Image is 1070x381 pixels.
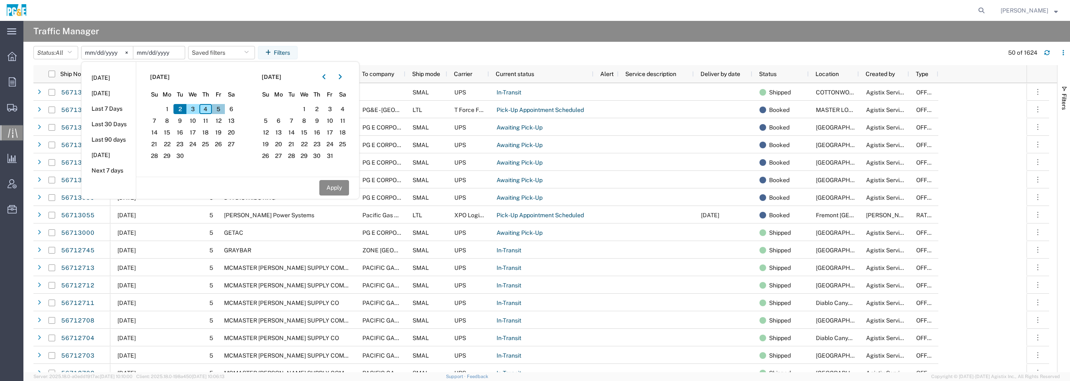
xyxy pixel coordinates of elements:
[454,370,466,376] span: UPS
[496,226,543,240] a: Awaiting Pick-Up
[866,282,909,289] span: Agistix Services
[815,71,839,77] span: Location
[413,107,422,113] span: LTL
[212,104,225,114] span: 5
[454,352,466,359] span: UPS
[816,89,871,96] span: COTTONWOOD SUB
[82,117,136,132] li: Last 30 Days
[61,314,95,328] a: 56712708
[61,104,95,117] a: 56713125
[212,127,225,137] span: 19
[496,349,522,363] a: In-Transit
[56,49,63,56] span: All
[188,46,255,59] button: Saved filters
[336,116,349,126] span: 11
[148,139,161,149] span: 21
[61,191,95,205] a: 56713099
[413,194,429,201] span: SMAL
[61,156,95,170] a: 56713105
[117,352,136,359] span: 09/03/2025
[224,352,360,359] span: MCMASTER CARR SUPPLY COMPANY
[916,89,940,96] span: OFFLINE
[701,212,719,218] span: 09/11/2025
[916,282,940,289] span: OFFLINE
[816,124,997,131] span: San Francisco - Gen Office Complex - 77 Beale
[454,159,466,166] span: UPS
[33,374,132,379] span: Server: 2025.18.0-a0edd1917ac
[446,374,467,379] a: Support
[186,104,199,114] span: 3
[412,71,440,77] span: Ship mode
[362,212,420,218] span: Pacific Gas & Electric
[199,139,212,149] span: 25
[496,86,522,99] a: In-Transit
[916,107,940,113] span: OFFLINE
[285,116,298,126] span: 7
[454,300,466,306] span: UPS
[82,46,133,59] input: Not set
[816,370,997,376] span: San Francisco - Gen Office Complex - 77 Beale
[224,247,251,254] span: GRAYBAR
[866,370,909,376] span: Agistix Services
[224,229,243,236] span: GETAC
[866,317,909,324] span: Agistix Services
[496,209,584,222] a: Pick-Up Appointment Scheduled
[454,229,466,236] span: UPS
[272,116,285,126] span: 6
[769,136,790,154] span: Booked
[496,367,522,380] a: In-Transit
[161,90,174,99] span: Mo
[324,116,336,126] span: 10
[336,139,349,149] span: 25
[336,104,349,114] span: 4
[161,127,174,137] span: 15
[33,21,99,42] h4: Traffic Manager
[192,374,224,379] span: [DATE] 10:06:13
[769,206,790,224] span: Booked
[298,90,311,99] span: We
[209,229,213,236] span: 5
[413,142,429,148] span: SMAL
[362,264,451,271] span: PACIFIC GAS AMP ELECTRIC CO
[866,229,909,236] span: Agistix Services
[769,101,790,119] span: Booked
[454,71,472,77] span: Carrier
[61,367,95,380] a: 56712702
[701,71,740,77] span: Deliver by date
[1008,48,1037,57] div: 50 of 1624
[769,224,791,241] span: Shipped
[816,317,997,324] span: San Francisco - Gen Office Complex - 77 Beale
[866,194,909,201] span: Agistix Services
[866,352,909,359] span: Agistix Services
[82,70,136,86] li: [DATE]
[173,104,186,114] span: 2
[816,229,997,236] span: San Francisco - Gen Office Complex - 77 Beale
[173,90,186,99] span: Tu
[769,277,791,294] span: Shipped
[496,297,522,310] a: In-Transit
[311,139,324,149] span: 23
[769,119,790,136] span: Booked
[161,151,174,161] span: 29
[496,156,543,170] a: Awaiting Pick-Up
[311,127,324,137] span: 16
[225,104,238,114] span: 6
[225,127,238,137] span: 20
[362,107,441,113] span: PG&E - Fresno DC
[209,282,213,289] span: 5
[82,101,136,117] li: Last 7 Days
[413,229,429,236] span: SMAL
[816,247,997,254] span: San Francisco - Gen Office Complex - 77 Beale
[6,4,27,17] img: logo
[209,247,213,254] span: 5
[769,329,791,347] span: Shipped
[916,159,940,166] span: OFFLINE
[916,370,940,376] span: OFFLINE
[199,127,212,137] span: 18
[454,264,466,271] span: UPS
[866,300,909,306] span: Agistix Services
[117,229,136,236] span: 09/04/2025
[61,139,95,152] a: 56713107
[362,300,451,306] span: PACIFIC GAS AMP ELECTRIC CO
[150,73,170,81] span: [DATE]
